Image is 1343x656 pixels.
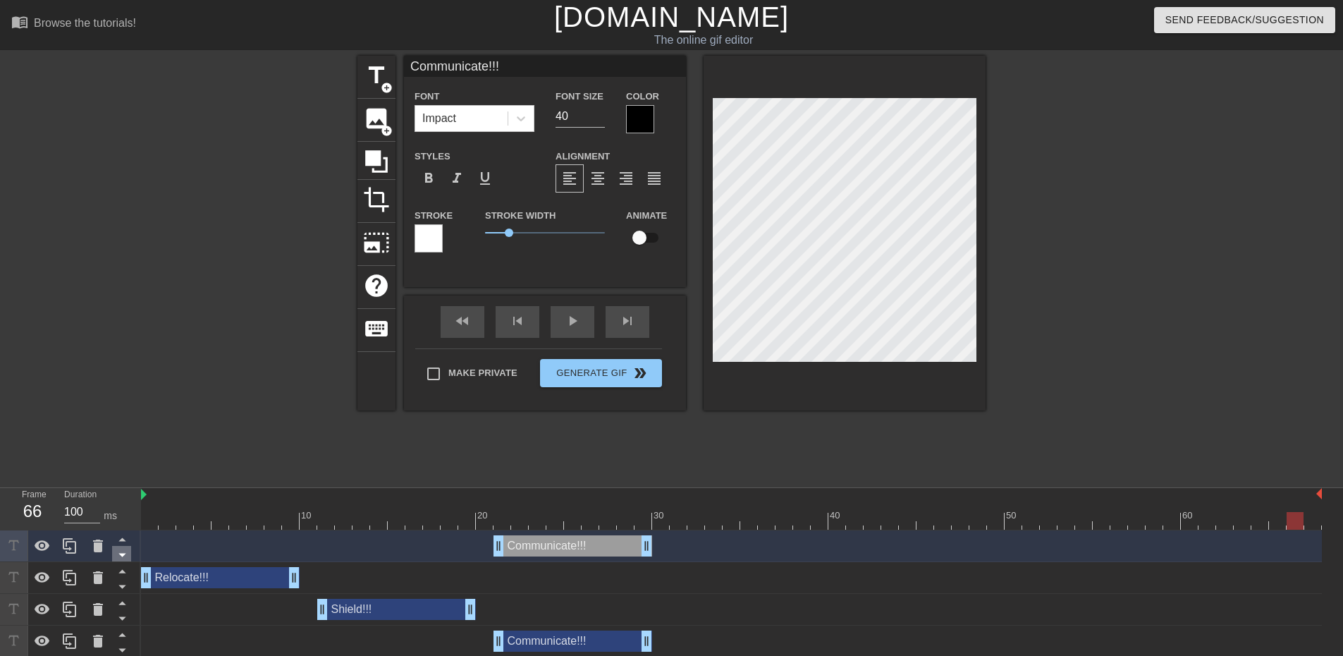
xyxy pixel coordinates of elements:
[415,209,453,223] label: Stroke
[455,32,952,49] div: The online gif editor
[363,272,390,299] span: help
[448,366,517,380] span: Make Private
[139,571,153,585] span: drag_handle
[11,13,136,35] a: Browse the tutorials!
[1165,11,1324,29] span: Send Feedback/Suggestion
[11,13,28,30] span: menu_book
[381,125,393,137] span: add_circle
[454,312,471,329] span: fast_rewind
[646,170,663,187] span: format_align_justify
[618,170,634,187] span: format_align_right
[363,229,390,256] span: photo_size_select_large
[546,365,656,382] span: Generate Gif
[626,209,667,223] label: Animate
[485,209,556,223] label: Stroke Width
[415,150,450,164] label: Styles
[477,170,493,187] span: format_underline
[561,170,578,187] span: format_align_left
[22,499,43,524] div: 66
[363,186,390,213] span: crop
[491,539,505,553] span: drag_handle
[540,359,662,387] button: Generate Gif
[34,17,136,29] div: Browse the tutorials!
[830,509,842,523] div: 40
[639,539,654,553] span: drag_handle
[632,365,649,382] span: double_arrow
[589,170,606,187] span: format_align_center
[64,491,97,499] label: Duration
[363,105,390,132] span: image
[422,110,456,127] div: Impact
[491,634,505,648] span: drag_handle
[554,1,789,32] a: [DOMAIN_NAME]
[477,509,490,523] div: 20
[363,315,390,342] span: keyboard
[448,170,465,187] span: format_italic
[420,170,437,187] span: format_bold
[626,90,659,104] label: Color
[415,90,439,104] label: Font
[1316,488,1322,499] img: bound-end.png
[1154,7,1335,33] button: Send Feedback/Suggestion
[104,509,117,523] div: ms
[556,90,603,104] label: Font Size
[463,602,477,616] span: drag_handle
[619,312,636,329] span: skip_next
[564,312,581,329] span: play_arrow
[381,82,393,94] span: add_circle
[654,509,666,523] div: 30
[1006,509,1019,523] div: 50
[1182,509,1195,523] div: 60
[315,602,329,616] span: drag_handle
[301,509,314,523] div: 10
[363,62,390,89] span: title
[556,150,610,164] label: Alignment
[287,571,301,585] span: drag_handle
[11,488,54,529] div: Frame
[639,634,654,648] span: drag_handle
[509,312,526,329] span: skip_previous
